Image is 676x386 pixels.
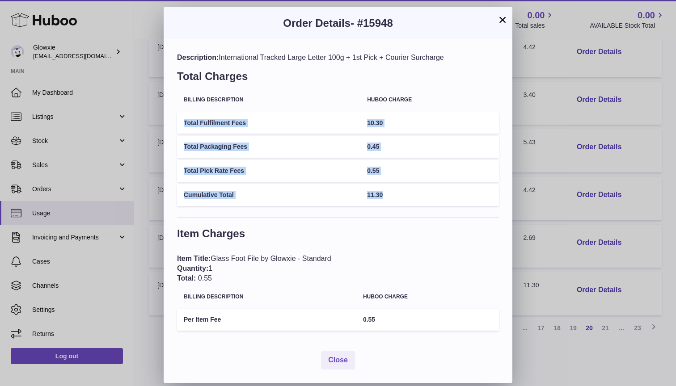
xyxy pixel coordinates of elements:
td: Total Packaging Fees [177,136,360,158]
span: 0.45 [367,143,379,150]
span: Total: [177,274,196,282]
td: Cumulative Total [177,184,360,206]
span: 0.55 [363,316,375,323]
span: 11.30 [367,191,383,198]
td: Per Item Fee [177,309,356,331]
th: Billing Description [177,287,356,306]
div: Glass Foot File by Glowxie - Standard 1 [177,254,499,283]
button: Close [321,351,355,369]
button: × [497,14,508,25]
h3: Item Charges [177,227,499,245]
span: 0.55 [367,167,379,174]
td: Total Pick Rate Fees [177,160,360,182]
th: Huboo charge [360,90,499,109]
span: Item Title: [177,255,211,262]
span: Description: [177,54,219,61]
h3: Order Details [177,16,499,30]
td: Total Fulfilment Fees [177,112,360,134]
span: Close [328,356,348,364]
div: International Tracked Large Letter 100g + 1st Pick + Courier Surcharge [177,53,499,63]
span: 10.30 [367,119,383,126]
th: Huboo charge [356,287,499,306]
th: Billing Description [177,90,360,109]
h3: Total Charges [177,69,499,88]
span: - #15948 [351,17,393,29]
span: 0.55 [198,274,212,282]
span: Quantity: [177,264,208,272]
